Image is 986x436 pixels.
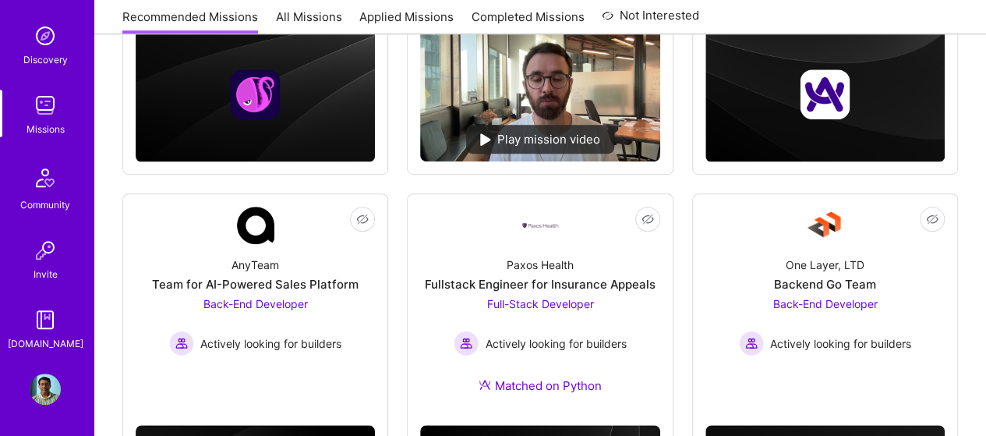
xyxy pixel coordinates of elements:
img: Company Logo [521,222,559,230]
div: Play mission video [466,125,614,154]
a: Completed Missions [472,9,585,34]
i: icon EyeClosed [641,213,654,225]
a: User Avatar [26,374,65,405]
div: Backend Go Team [774,276,876,292]
img: Actively looking for builders [739,331,764,356]
img: Invite [30,235,61,266]
a: Not Interested [602,6,699,34]
img: User Avatar [30,374,61,405]
div: Team for AI-Powered Sales Platform [152,276,359,292]
img: Company logo [800,69,850,119]
a: Company LogoAnyTeamTeam for AI-Powered Sales PlatformBack-End Developer Actively looking for buil... [136,207,375,377]
img: guide book [30,304,61,335]
a: All Missions [276,9,342,34]
img: Company Logo [806,207,843,244]
span: Back-End Developer [203,297,308,310]
a: Company LogoOne Layer, LTDBackend Go TeamBack-End Developer Actively looking for buildersActively... [705,207,945,377]
span: Actively looking for builders [485,335,626,352]
img: play [480,133,491,146]
div: AnyTeam [231,257,279,273]
div: Paxos Health [507,257,574,273]
img: Ateam Purple Icon [479,378,491,391]
img: Company logo [231,69,281,119]
i: icon EyeClosed [926,213,938,225]
img: discovery [30,20,61,51]
img: teamwork [30,90,61,121]
img: Community [27,159,64,197]
span: Full-Stack Developer [486,297,593,310]
img: Company Logo [237,207,274,244]
div: [DOMAIN_NAME] [8,335,83,352]
div: Community [20,197,70,213]
div: Discovery [23,51,68,68]
div: Missions [27,121,65,137]
span: Back-End Developer [772,297,877,310]
i: icon EyeClosed [356,213,369,225]
a: Company LogoPaxos HealthFullstack Engineer for Insurance AppealsFull-Stack Developer Actively loo... [420,207,659,413]
img: Actively looking for builders [454,331,479,356]
div: Invite [34,266,58,282]
div: One Layer, LTD [786,257,864,273]
img: No Mission [420,27,659,161]
span: Actively looking for builders [200,335,341,352]
img: Actively looking for builders [169,331,194,356]
div: Matched on Python [479,378,602,394]
div: Fullstack Engineer for Insurance Appeals [425,276,656,292]
a: Applied Missions [359,9,454,34]
a: Recommended Missions [122,9,258,34]
span: Actively looking for builders [770,335,911,352]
